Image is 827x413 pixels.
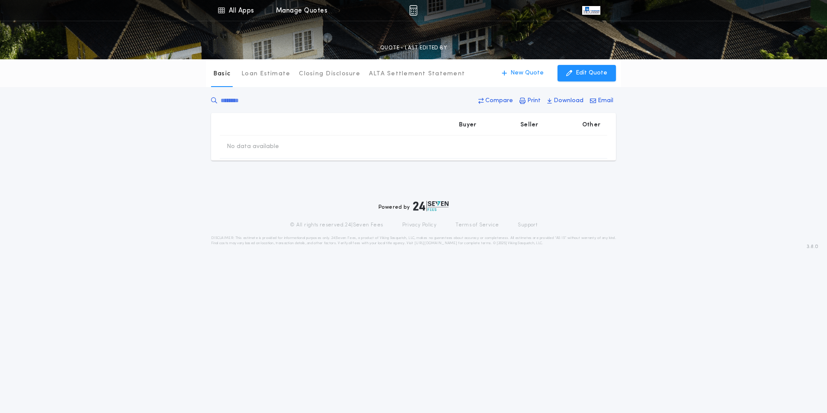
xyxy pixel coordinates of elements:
p: Edit Quote [576,69,607,77]
img: vs-icon [582,6,600,15]
td: No data available [220,136,286,158]
button: Email [587,93,616,109]
a: Support [518,222,537,229]
p: Download [554,97,583,105]
span: 3.8.0 [807,243,818,251]
button: Compare [476,93,516,109]
a: Privacy Policy [402,222,437,229]
button: Download [545,93,586,109]
button: Print [517,93,543,109]
p: Buyer [459,121,476,129]
p: QUOTE - LAST EDITED BY [380,44,447,52]
p: New Quote [510,69,544,77]
p: Loan Estimate [241,70,290,78]
a: Terms of Service [455,222,499,229]
p: Print [527,97,541,105]
button: New Quote [493,65,552,81]
a: [URL][DOMAIN_NAME] [414,242,457,245]
p: © All rights reserved. 24|Seven Fees [290,222,383,229]
p: Email [598,97,613,105]
p: ALTA Settlement Statement [369,70,465,78]
p: Basic [213,70,231,78]
div: Powered by [378,201,449,211]
button: Edit Quote [558,65,616,81]
img: img [409,5,417,16]
p: Compare [485,97,513,105]
p: DISCLAIMER: This estimate is provided for informational purposes only. 24|Seven Fees, a product o... [211,236,616,246]
p: Seller [520,121,539,129]
img: logo [413,201,449,211]
p: Other [582,121,600,129]
p: Closing Disclosure [299,70,360,78]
